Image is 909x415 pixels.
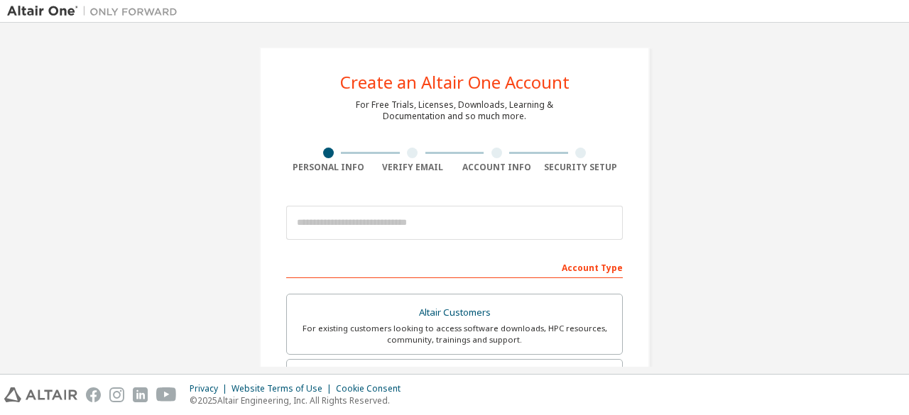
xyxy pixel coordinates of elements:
img: linkedin.svg [133,387,148,402]
div: Altair Customers [295,303,614,323]
div: Cookie Consent [336,383,409,394]
img: instagram.svg [109,387,124,402]
p: © 2025 Altair Engineering, Inc. All Rights Reserved. [190,394,409,406]
img: Altair One [7,4,185,18]
div: Account Info [454,162,539,173]
img: youtube.svg [156,387,177,402]
div: Security Setup [539,162,624,173]
img: altair_logo.svg [4,387,77,402]
div: Create an Altair One Account [340,74,570,91]
div: Account Type [286,255,623,278]
div: Verify Email [371,162,455,173]
div: For existing customers looking to access software downloads, HPC resources, community, trainings ... [295,323,614,345]
img: facebook.svg [86,387,101,402]
div: Personal Info [286,162,371,173]
div: Website Terms of Use [232,383,336,394]
div: Privacy [190,383,232,394]
div: For Free Trials, Licenses, Downloads, Learning & Documentation and so much more. [356,99,553,122]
